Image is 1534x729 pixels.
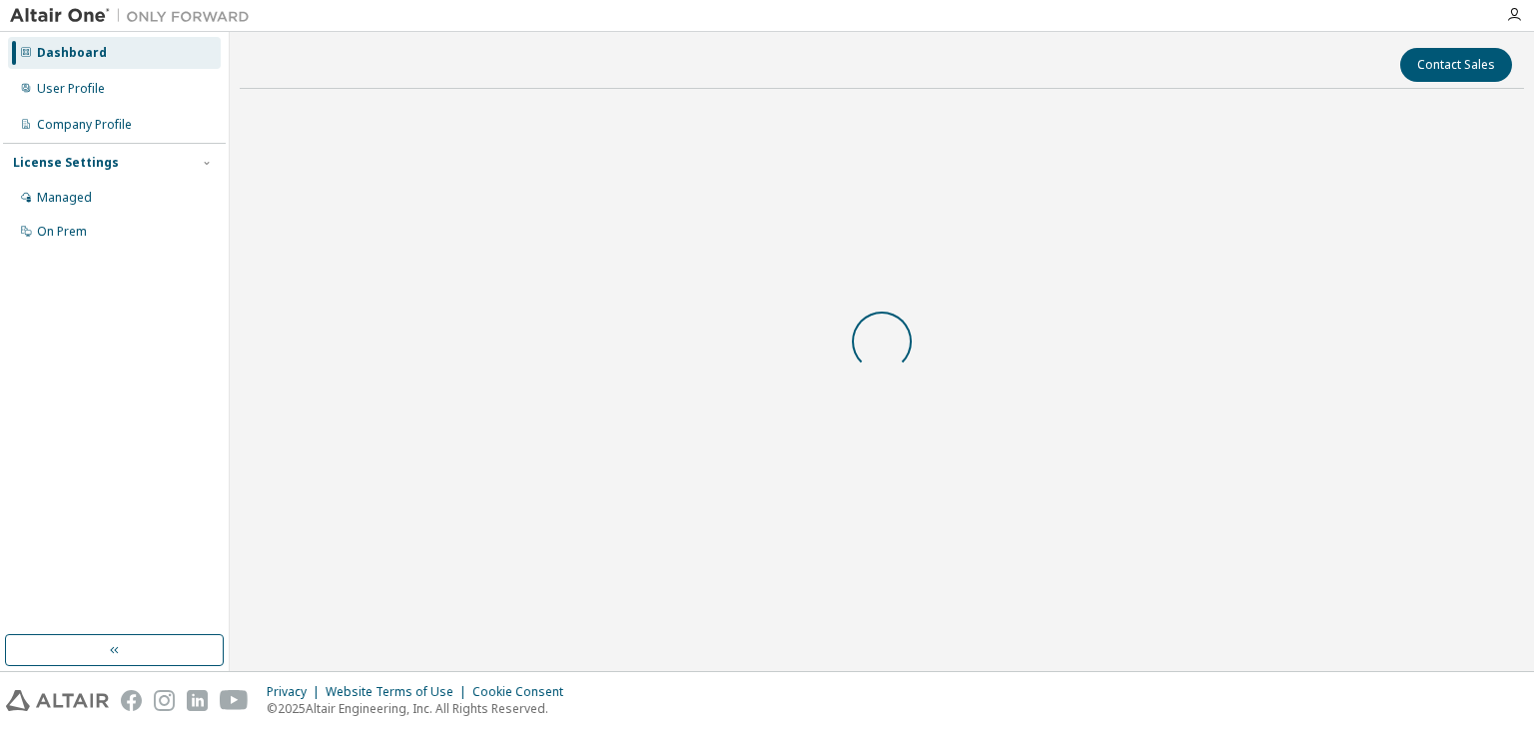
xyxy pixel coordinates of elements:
[10,6,260,26] img: Altair One
[37,45,107,61] div: Dashboard
[220,690,249,711] img: youtube.svg
[37,224,87,240] div: On Prem
[187,690,208,711] img: linkedin.svg
[37,117,132,133] div: Company Profile
[267,684,326,700] div: Privacy
[37,81,105,97] div: User Profile
[1400,48,1512,82] button: Contact Sales
[6,690,109,711] img: altair_logo.svg
[472,684,575,700] div: Cookie Consent
[267,700,575,717] p: © 2025 Altair Engineering, Inc. All Rights Reserved.
[13,155,119,171] div: License Settings
[37,190,92,206] div: Managed
[326,684,472,700] div: Website Terms of Use
[154,690,175,711] img: instagram.svg
[121,690,142,711] img: facebook.svg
